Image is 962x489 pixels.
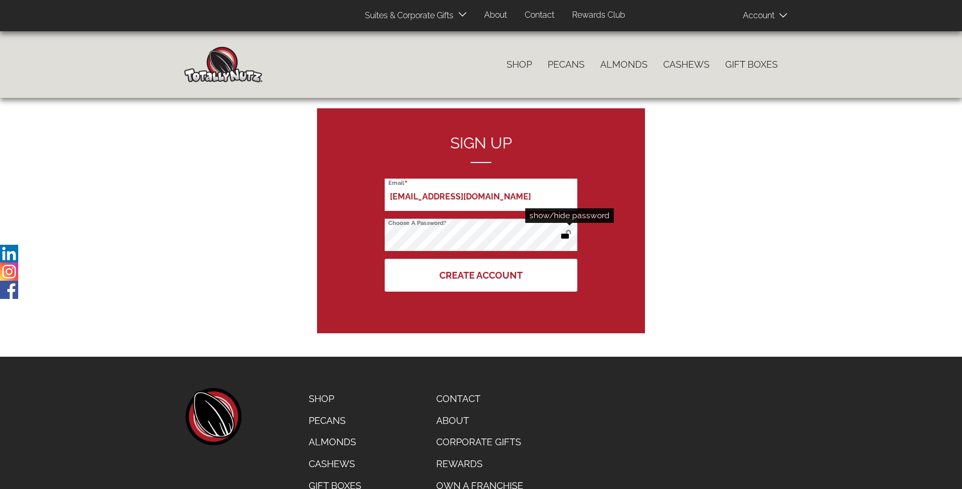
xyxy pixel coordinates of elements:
[301,453,369,475] a: Cashews
[499,54,540,76] a: Shop
[564,5,633,26] a: Rewards Club
[428,410,531,432] a: About
[385,179,577,211] input: Email
[385,134,577,163] h2: Sign up
[655,54,717,76] a: Cashews
[301,388,369,410] a: Shop
[476,5,515,26] a: About
[184,47,262,82] img: Home
[428,453,531,475] a: Rewards
[428,431,531,453] a: Corporate Gifts
[717,54,786,76] a: Gift Boxes
[525,208,614,223] div: show/hide password
[301,410,369,432] a: Pecans
[301,431,369,453] a: Almonds
[540,54,592,76] a: Pecans
[592,54,655,76] a: Almonds
[184,388,242,445] a: home
[357,6,457,26] a: Suites & Corporate Gifts
[517,5,562,26] a: Contact
[385,259,577,292] button: Create Account
[428,388,531,410] a: Contact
